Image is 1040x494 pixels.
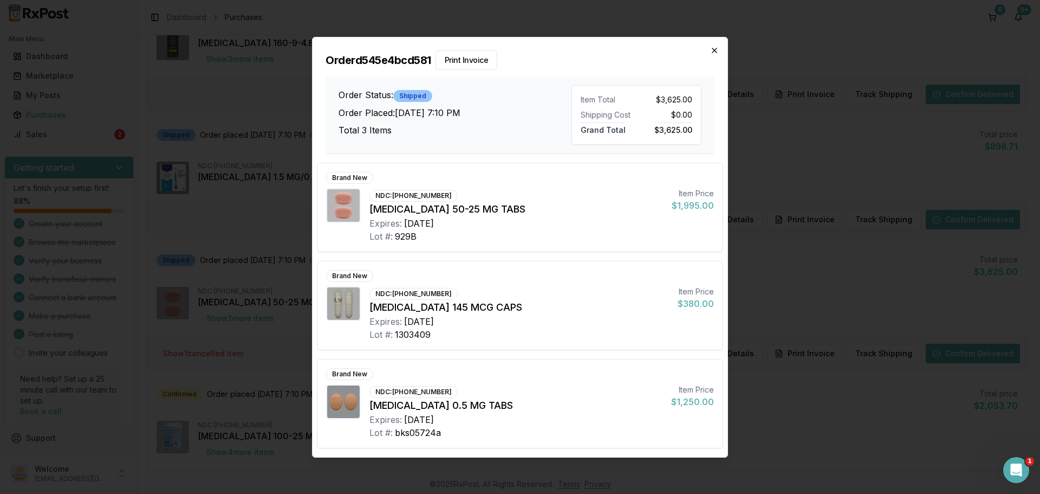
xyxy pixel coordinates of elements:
[581,110,632,120] div: Shipping Cost
[327,287,360,320] img: Linzess 145 MCG CAPS
[47,187,107,195] b: [PERSON_NAME]
[672,199,714,212] div: $1,995.00
[31,6,48,23] img: Profile image for Manuel
[17,80,169,101] div: Wanted to check in to see if you needed help with setting up your sale?
[581,123,626,134] span: Grand Total
[326,172,373,184] div: Brand New
[9,209,208,252] div: Manuel says…
[9,332,207,351] textarea: Message…
[369,217,402,230] div: Expires:
[656,94,692,105] span: $3,625.00
[369,413,402,426] div: Expires:
[1025,457,1034,466] span: 1
[326,50,714,70] h2: Order d545e4bcd581
[404,413,434,426] div: [DATE]
[7,4,28,25] button: go back
[671,395,714,408] div: $1,250.00
[327,189,360,222] img: Juluca 50-25 MG TABS
[369,328,393,341] div: Lot #:
[17,355,25,364] button: Emoji picker
[339,106,571,119] h3: Order Placed: [DATE] 7:10 PM
[678,286,714,297] div: Item Price
[160,258,199,269] div: Thank you
[369,386,458,398] div: NDC: [PHONE_NUMBER]
[395,328,431,341] div: 1303409
[182,123,199,133] div: Hey,
[672,188,714,199] div: Item Price
[170,4,190,25] button: Home
[326,270,373,282] div: Brand New
[32,185,43,196] img: Profile image for Manuel
[326,368,373,380] div: Brand New
[369,426,393,439] div: Lot #:
[369,288,458,300] div: NDC: [PHONE_NUMBER]
[404,315,434,328] div: [DATE]
[369,202,663,217] div: [MEDICAL_DATA] 50-25 MG TABS
[369,190,458,202] div: NDC: [PHONE_NUMBER]
[395,426,441,439] div: bks05724a
[435,50,498,70] button: Print Invoice
[47,186,185,196] div: joined the conversation
[9,184,208,209] div: Manuel says…
[9,62,208,116] div: Manuel says…
[17,215,54,226] div: yes i can!
[404,217,434,230] div: [DATE]
[151,252,208,275] div: Thank you
[9,62,178,107] div: Hello!Wanted to check in to see if you needed help with setting up your sale?
[327,386,360,418] img: Rexulti 0.5 MG TABS
[190,4,210,24] div: Close
[9,209,63,233] div: yes i can![PERSON_NAME] • 1h ago
[395,230,417,243] div: 929B
[369,315,402,328] div: Expires:
[678,297,714,310] div: $380.00
[17,234,102,241] div: [PERSON_NAME] • 1h ago
[17,69,169,80] div: Hello!
[581,94,632,105] div: Item Total
[339,124,571,137] h3: Total 3 Items
[369,398,662,413] div: [MEDICAL_DATA] 0.5 MG TABS
[34,355,43,364] button: Gif picker
[39,140,208,175] div: Can you please setup a pick up [DATE] at noon time? Thank you
[48,147,199,168] div: Can you please setup a pick up [DATE] at noon time? Thank you
[53,5,123,14] h1: [PERSON_NAME]
[654,123,692,134] span: $3,625.00
[9,252,208,288] div: Emad says…
[671,384,714,395] div: Item Price
[51,355,60,364] button: Upload attachment
[53,14,130,24] p: Active in the last 15m
[9,116,208,141] div: Emad says…
[369,230,393,243] div: Lot #:
[393,90,432,102] div: Shipped
[173,116,208,140] div: Hey,
[641,110,692,120] div: $0.00
[339,88,571,102] h3: Order Status:
[9,140,208,183] div: Emad says…
[369,300,669,315] div: [MEDICAL_DATA] 145 MCG CAPS
[1003,457,1029,483] iframe: Intercom live chat
[186,351,203,368] button: Send a message…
